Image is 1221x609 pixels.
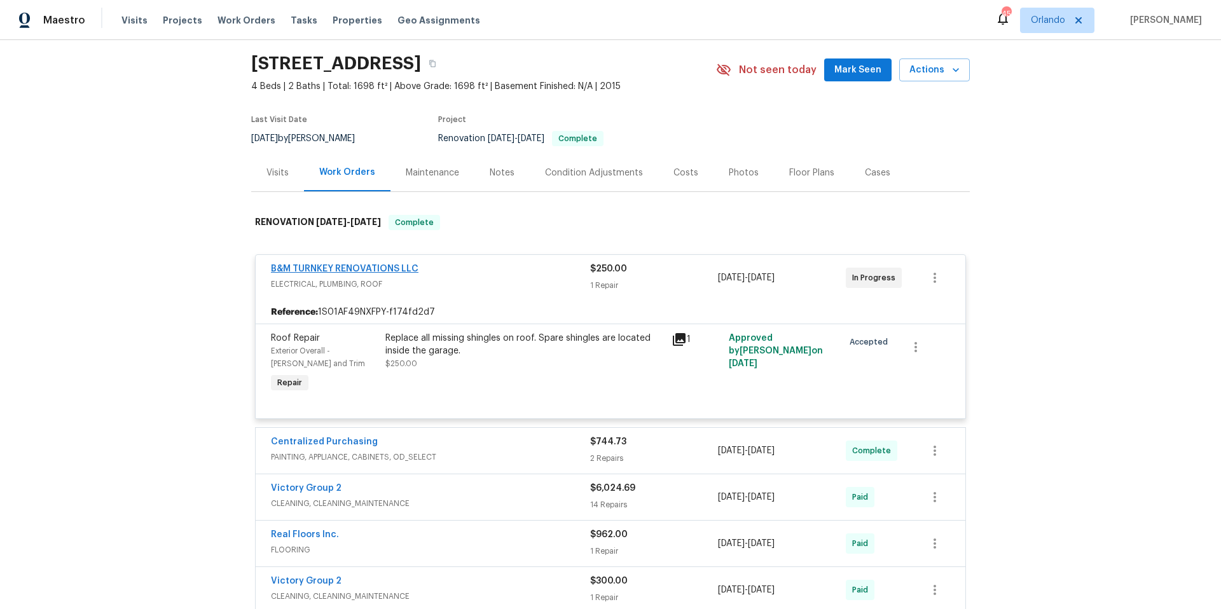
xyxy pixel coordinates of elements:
span: [PERSON_NAME] [1125,14,1202,27]
span: Last Visit Date [251,116,307,123]
h2: [STREET_ADDRESS] [251,57,421,70]
div: 45 [1002,8,1011,20]
span: Accepted [850,336,893,348]
div: Condition Adjustments [545,167,643,179]
span: PAINTING, APPLIANCE, CABINETS, OD_SELECT [271,451,590,463]
span: Renovation [438,134,604,143]
span: [DATE] [748,539,775,548]
a: B&M TURNKEY RENOVATIONS LLC [271,264,418,273]
span: [DATE] [718,585,745,594]
div: Photos [729,167,759,179]
span: [DATE] [748,273,775,282]
button: Actions [899,58,970,82]
div: 1 Repair [590,279,718,292]
span: Orlando [1031,14,1065,27]
span: [DATE] [718,493,745,502]
span: Visits [121,14,148,27]
span: 4 Beds | 2 Baths | Total: 1698 ft² | Above Grade: 1698 ft² | Basement Finished: N/A | 2015 [251,80,716,93]
span: CLEANING, CLEANING_MAINTENANCE [271,497,590,510]
span: Project [438,116,466,123]
span: In Progress [852,271,900,284]
div: Visits [266,167,289,179]
span: [DATE] [748,585,775,594]
span: Complete [390,216,439,229]
span: $6,024.69 [590,484,635,493]
span: - [718,444,775,457]
span: [DATE] [350,217,381,226]
span: Maestro [43,14,85,27]
span: [DATE] [718,539,745,548]
span: $962.00 [590,530,628,539]
div: Floor Plans [789,167,834,179]
span: Exterior Overall - [PERSON_NAME] and Trim [271,347,365,367]
div: 1S01AF49NXFPY-f174fd2d7 [256,301,965,324]
div: Work Orders [319,166,375,179]
span: Paid [852,537,873,550]
span: - [718,537,775,550]
b: Reference: [271,306,318,318]
span: Work Orders [217,14,275,27]
div: by [PERSON_NAME] [251,131,370,146]
span: Roof Repair [271,334,320,343]
span: CLEANING, CLEANING_MAINTENANCE [271,590,590,603]
a: Victory Group 2 [271,484,341,493]
span: [DATE] [251,134,278,143]
div: 1 Repair [590,591,718,604]
span: $250.00 [590,264,627,273]
span: [DATE] [718,446,745,455]
div: Cases [865,167,890,179]
span: Not seen today [739,64,817,76]
span: [DATE] [518,134,544,143]
button: Mark Seen [824,58,892,82]
span: Complete [553,135,602,142]
span: Projects [163,14,202,27]
span: $300.00 [590,577,628,585]
span: FLOORING [271,544,590,556]
div: 1 [672,332,721,347]
div: 1 Repair [590,545,718,558]
span: Repair [272,376,307,389]
a: Centralized Purchasing [271,437,378,446]
span: Approved by [PERSON_NAME] on [729,334,823,368]
span: Geo Assignments [397,14,480,27]
span: [DATE] [718,273,745,282]
span: [DATE] [748,446,775,455]
div: RENOVATION [DATE]-[DATE]Complete [251,202,970,243]
span: ELECTRICAL, PLUMBING, ROOF [271,278,590,291]
span: Paid [852,584,873,596]
span: Mark Seen [834,62,881,78]
span: Complete [852,444,896,457]
a: Real Floors Inc. [271,530,339,539]
span: $250.00 [385,360,417,367]
span: - [718,584,775,596]
span: - [718,491,775,503]
span: - [488,134,544,143]
span: Paid [852,491,873,503]
span: Actions [909,62,960,78]
span: - [718,271,775,284]
button: Copy Address [421,52,444,75]
span: [DATE] [488,134,514,143]
span: Tasks [291,16,317,25]
a: Victory Group 2 [271,577,341,585]
h6: RENOVATION [255,215,381,230]
div: 14 Repairs [590,498,718,511]
div: Notes [490,167,514,179]
span: [DATE] [729,359,757,368]
span: - [316,217,381,226]
div: Maintenance [406,167,459,179]
span: Properties [333,14,382,27]
div: Replace all missing shingles on roof. Spare shingles are located inside the garage. [385,332,664,357]
span: [DATE] [748,493,775,502]
div: Costs [673,167,698,179]
span: [DATE] [316,217,347,226]
span: $744.73 [590,437,626,446]
div: 2 Repairs [590,452,718,465]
